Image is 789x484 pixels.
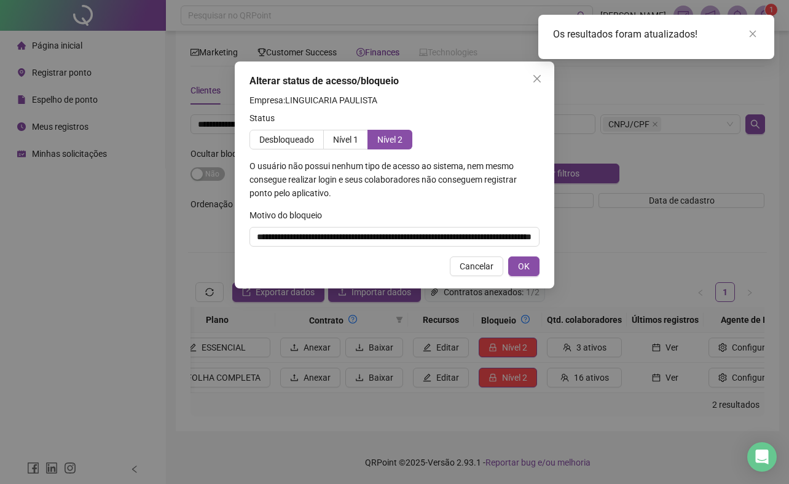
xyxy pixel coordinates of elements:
[460,260,493,273] span: Cancelar
[333,135,358,145] span: Nível 1
[553,27,760,42] div: Os resultados foram atualizados!
[508,256,540,276] button: OK
[249,111,283,125] label: Status
[249,74,540,89] div: Alterar status de acesso/bloqueio
[249,93,540,107] h4: Empresa: LINGUICARIA PAULISTA
[249,208,330,222] label: Motivo do bloqueio
[377,135,402,145] span: Nível 2
[259,135,314,145] span: Desbloqueado
[518,260,530,273] span: OK
[249,159,540,200] p: O usuário não possui nenhum tipo de acesso ao sistema, nem mesmo consegue realizar login e seus c...
[532,74,542,84] span: close
[747,442,777,472] div: Open Intercom Messenger
[748,30,757,38] span: close
[450,256,503,276] button: Cancelar
[527,69,547,89] button: Close
[746,27,760,41] a: Close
